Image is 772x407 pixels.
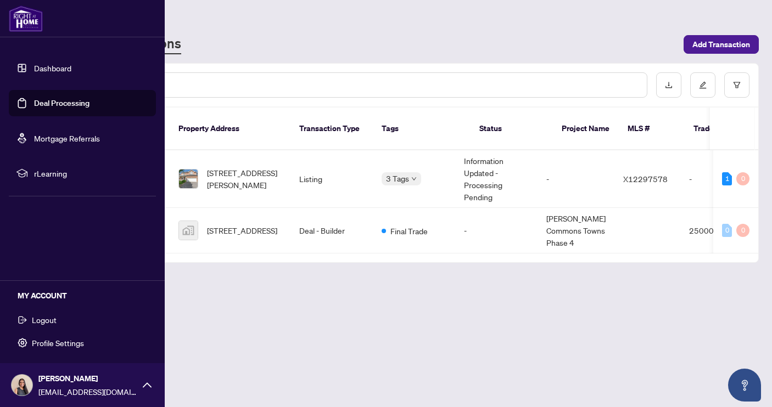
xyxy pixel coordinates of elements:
span: download [665,81,673,89]
span: rLearning [34,167,148,179]
a: Deal Processing [34,98,89,108]
span: Profile Settings [32,334,84,352]
div: 0 [736,224,749,237]
td: Deal - Builder [290,208,373,253]
button: Open asap [728,369,761,402]
td: Information Updated - Processing Pending [455,150,538,208]
div: 0 [722,224,732,237]
button: Profile Settings [9,333,156,352]
td: - [538,150,614,208]
button: download [656,72,681,98]
span: [PERSON_NAME] [38,372,137,385]
span: 3 Tags [386,172,409,185]
td: 2500074 [680,208,757,253]
span: X12297578 [623,174,668,184]
span: Final Trade [390,225,428,237]
th: Property Address [170,108,290,150]
td: - [455,208,538,253]
div: 1 [722,172,732,185]
button: Add Transaction [684,35,759,54]
a: Mortgage Referrals [34,133,100,143]
h5: MY ACCOUNT [18,290,156,302]
img: thumbnail-img [179,221,198,240]
span: down [411,176,417,182]
div: 0 [736,172,749,185]
span: filter [733,81,741,89]
button: edit [690,72,715,98]
span: [STREET_ADDRESS][PERSON_NAME] [207,167,282,191]
button: Logout [9,310,156,329]
th: Status [471,108,553,150]
span: [STREET_ADDRESS] [207,224,277,236]
span: edit [699,81,707,89]
th: Tags [373,108,471,150]
a: Dashboard [34,63,71,73]
th: Project Name [553,108,619,150]
td: - [680,150,757,208]
th: Trade Number [685,108,762,150]
img: Profile Icon [12,375,32,395]
th: Transaction Type [290,108,373,150]
img: thumbnail-img [179,169,198,188]
td: [PERSON_NAME] Commons Towns Phase 4 [538,208,614,253]
span: Logout [32,311,57,329]
img: logo [9,5,43,32]
th: MLS # [619,108,685,150]
span: [EMAIL_ADDRESS][DOMAIN_NAME] [38,386,137,398]
button: filter [724,72,749,98]
span: Add Transaction [692,36,750,53]
td: Listing [290,150,373,208]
